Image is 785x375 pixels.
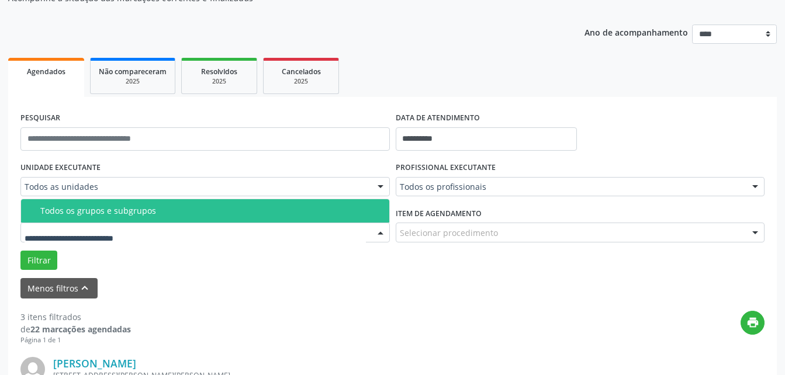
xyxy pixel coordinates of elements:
[272,77,330,86] div: 2025
[396,159,496,177] label: PROFISSIONAL EXECUTANTE
[201,67,237,77] span: Resolvidos
[20,323,131,335] div: de
[20,335,131,345] div: Página 1 de 1
[741,311,765,335] button: print
[190,77,248,86] div: 2025
[282,67,321,77] span: Cancelados
[20,109,60,127] label: PESQUISAR
[20,159,101,177] label: UNIDADE EXECUTANTE
[585,25,688,39] p: Ano de acompanhamento
[400,181,741,193] span: Todos os profissionais
[78,282,91,294] i: keyboard_arrow_up
[40,206,382,216] div: Todos os grupos e subgrupos
[99,67,167,77] span: Não compareceram
[30,324,131,335] strong: 22 marcações agendadas
[25,181,366,193] span: Todos as unidades
[396,109,480,127] label: DATA DE ATENDIMENTO
[27,67,65,77] span: Agendados
[746,316,759,329] i: print
[20,251,57,270] button: Filtrar
[400,227,498,239] span: Selecionar procedimento
[20,278,98,298] button: Menos filtroskeyboard_arrow_up
[20,311,131,323] div: 3 itens filtrados
[99,77,167,86] div: 2025
[396,204,482,223] label: Item de agendamento
[53,357,136,370] a: [PERSON_NAME]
